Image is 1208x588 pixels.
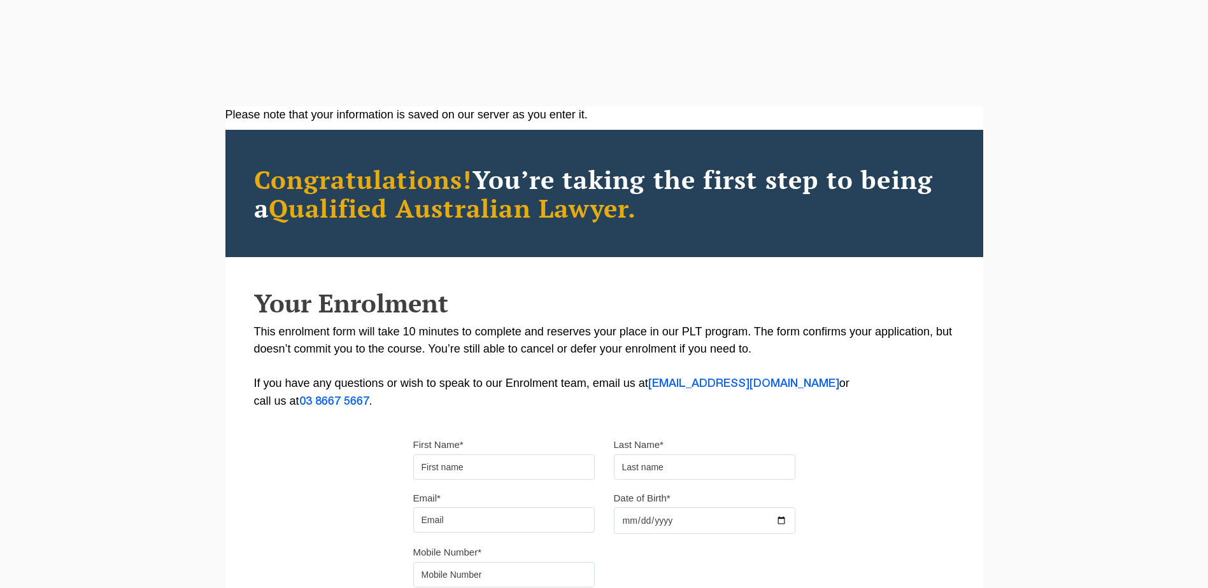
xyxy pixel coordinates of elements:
h2: You’re taking the first step to being a [254,165,955,222]
input: Mobile Number [413,562,595,587]
a: 03 8667 5667 [299,396,369,407]
label: Mobile Number* [413,546,482,559]
span: Qualified Australian Lawyer. [269,191,637,225]
a: [EMAIL_ADDRESS][DOMAIN_NAME] [648,379,839,389]
label: Email* [413,492,441,505]
input: Last name [614,454,795,480]
div: Please note that your information is saved on our server as you enter it. [225,106,983,123]
h2: Your Enrolment [254,289,955,317]
input: First name [413,454,595,480]
label: First Name* [413,438,464,451]
label: Last Name* [614,438,664,451]
input: Email [413,507,595,533]
p: This enrolment form will take 10 minutes to complete and reserves your place in our PLT program. ... [254,323,955,410]
span: Congratulations! [254,162,473,196]
label: Date of Birth* [614,492,671,505]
